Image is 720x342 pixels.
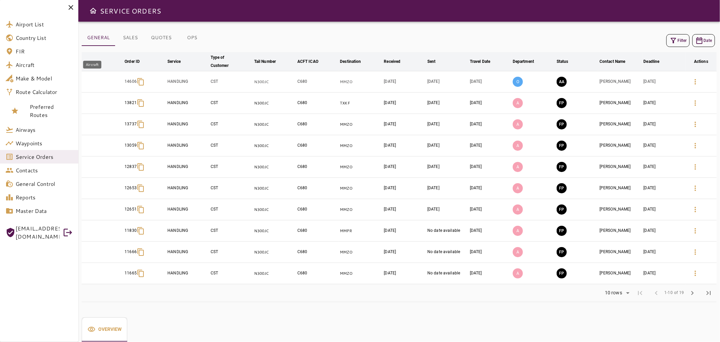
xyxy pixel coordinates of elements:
[557,119,567,129] button: FINAL PREPARATION
[125,57,140,66] div: Order ID
[642,199,686,220] td: [DATE]
[382,71,426,93] td: [DATE]
[469,220,511,242] td: [DATE]
[16,193,73,201] span: Reports
[209,263,253,284] td: CST
[209,114,253,135] td: CST
[382,156,426,178] td: [DATE]
[125,100,137,106] p: 13821
[692,34,715,47] button: Date
[166,199,209,220] td: HANDLING
[513,141,523,151] p: A
[557,204,567,215] button: FINAL PREPARATION
[601,288,632,298] div: 10 rows
[125,270,137,276] p: 11665
[382,242,426,263] td: [DATE]
[666,34,690,47] button: Filter
[427,57,436,66] div: Sent
[340,271,381,276] p: MMZO
[340,164,381,170] p: MMZO
[557,162,567,172] button: FINAL PREPARATION
[382,114,426,135] td: [DATE]
[16,61,73,69] span: Aircraft
[687,223,703,239] button: Details
[644,57,668,66] span: Deadline
[340,186,381,191] p: MMZO
[296,263,339,284] td: C680
[382,178,426,199] td: [DATE]
[642,93,686,114] td: [DATE]
[296,114,339,135] td: C680
[599,57,634,66] span: Contact Name
[254,186,295,191] p: N300JC
[598,71,642,93] td: [PERSON_NAME]
[166,71,209,93] td: HANDLING
[469,242,511,263] td: [DATE]
[100,5,161,16] h6: SERVICE ORDERS
[382,93,426,114] td: [DATE]
[115,30,145,46] button: SALES
[125,185,137,191] p: 12653
[166,93,209,114] td: HANDLING
[16,88,73,96] span: Route Calculator
[125,164,137,170] p: 12837
[16,126,73,134] span: Airways
[687,265,703,282] button: Details
[382,263,426,284] td: [DATE]
[209,199,253,220] td: CST
[296,93,339,114] td: C680
[296,71,339,93] td: C680
[166,263,209,284] td: HANDLING
[254,228,295,234] p: N300JC
[296,242,339,263] td: C680
[469,135,511,156] td: [DATE]
[382,199,426,220] td: [DATE]
[382,220,426,242] td: [DATE]
[426,263,469,284] td: No date available
[557,183,567,193] button: FINAL PREPARATION
[664,290,684,296] span: 1-10 of 19
[254,57,285,66] span: Tail Number
[209,178,253,199] td: CST
[125,121,137,127] p: 13737
[557,141,567,151] button: FINAL PREPARATION
[16,34,73,42] span: Country List
[426,135,469,156] td: [DATE]
[687,180,703,196] button: Details
[209,156,253,178] td: CST
[557,268,567,278] button: FINAL PREPARATION
[340,57,370,66] span: Destination
[426,93,469,114] td: [DATE]
[469,178,511,199] td: [DATE]
[254,249,295,255] p: N300JC
[16,207,73,215] span: Master Data
[598,242,642,263] td: [PERSON_NAME]
[125,57,149,66] span: Order ID
[700,285,717,301] span: Last Page
[83,61,101,69] div: Aircraft
[513,162,523,172] p: A
[177,30,207,46] button: OPS
[426,156,469,178] td: [DATE]
[384,57,409,66] span: Received
[598,156,642,178] td: [PERSON_NAME]
[557,57,568,66] div: Status
[470,57,490,66] div: Travel Date
[209,242,253,263] td: CST
[254,79,295,85] p: N300JC
[125,79,137,84] p: 14606
[145,30,177,46] button: QUOTES
[166,242,209,263] td: HANDLING
[297,57,318,66] div: ACFT ICAO
[644,57,660,66] div: Deadline
[684,285,700,301] span: Next Page
[642,156,686,178] td: [DATE]
[557,98,567,108] button: FINAL PREPARATION
[166,178,209,199] td: HANDLING
[687,138,703,154] button: Details
[254,57,276,66] div: Tail Number
[297,57,327,66] span: ACFT ICAO
[211,53,243,70] div: Type of Customer
[340,207,381,213] p: MMZO
[513,204,523,215] p: A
